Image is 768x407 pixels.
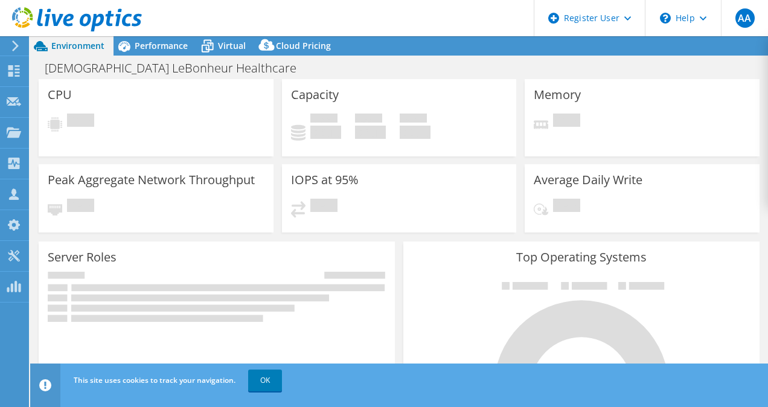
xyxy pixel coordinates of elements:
[51,40,104,51] span: Environment
[67,114,94,130] span: Pending
[218,40,246,51] span: Virtual
[276,40,331,51] span: Cloud Pricing
[355,126,386,139] h4: 0 GiB
[400,114,427,126] span: Total
[48,251,117,264] h3: Server Roles
[735,8,755,28] span: AA
[310,126,341,139] h4: 0 GiB
[412,251,750,264] h3: Top Operating Systems
[355,114,382,126] span: Free
[48,88,72,101] h3: CPU
[310,114,338,126] span: Used
[291,173,359,187] h3: IOPS at 95%
[400,126,430,139] h4: 0 GiB
[39,62,315,75] h1: [DEMOGRAPHIC_DATA] LeBonheur Healthcare
[74,375,235,385] span: This site uses cookies to track your navigation.
[534,88,581,101] h3: Memory
[248,370,282,391] a: OK
[135,40,188,51] span: Performance
[553,114,580,130] span: Pending
[291,88,339,101] h3: Capacity
[534,173,642,187] h3: Average Daily Write
[660,13,671,24] svg: \n
[310,199,338,215] span: Pending
[67,199,94,215] span: Pending
[553,199,580,215] span: Pending
[48,173,255,187] h3: Peak Aggregate Network Throughput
